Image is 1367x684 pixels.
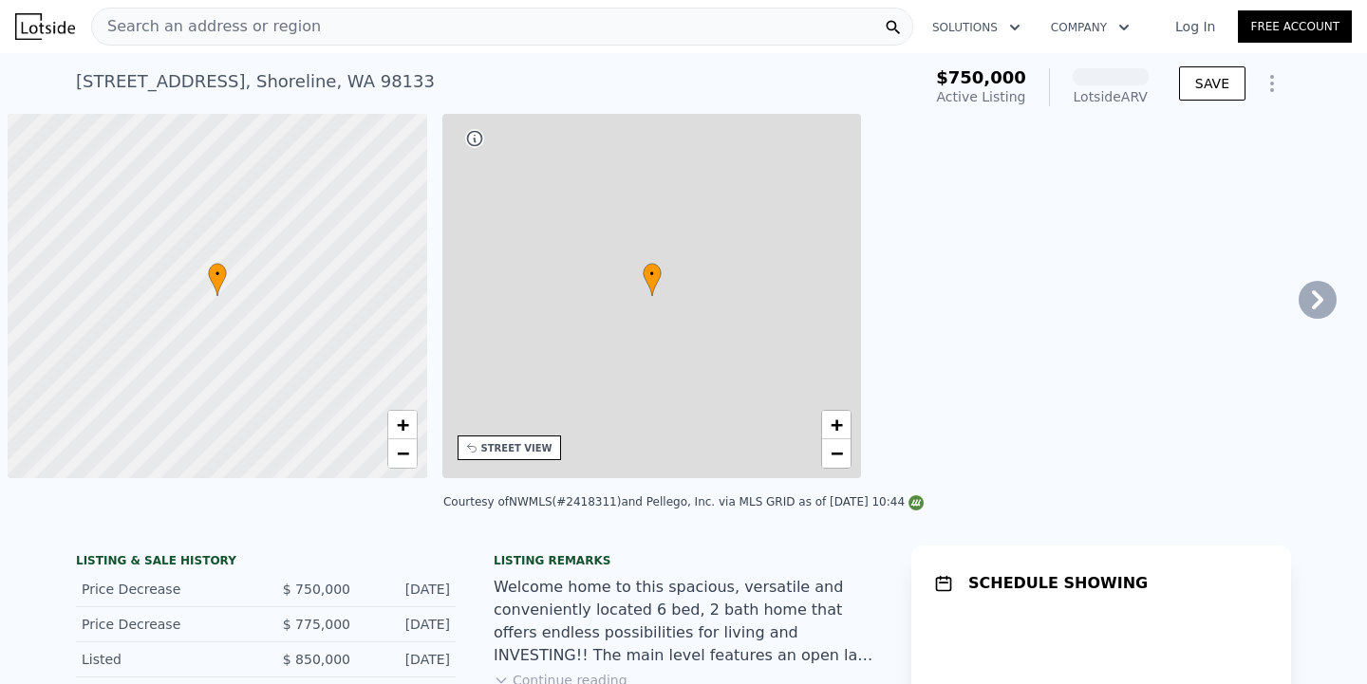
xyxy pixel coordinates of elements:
[822,411,851,439] a: Zoom in
[1238,10,1352,43] a: Free Account
[643,266,662,283] span: •
[208,266,227,283] span: •
[283,617,350,632] span: $ 775,000
[396,413,408,436] span: +
[283,652,350,667] span: $ 850,000
[365,580,450,599] div: [DATE]
[82,615,251,634] div: Price Decrease
[1179,66,1245,101] button: SAVE
[643,263,662,296] div: •
[365,615,450,634] div: [DATE]
[15,13,75,40] img: Lotside
[968,572,1148,595] h1: SCHEDULE SHOWING
[283,582,350,597] span: $ 750,000
[1253,65,1291,102] button: Show Options
[822,439,851,468] a: Zoom out
[388,411,417,439] a: Zoom in
[396,441,408,465] span: −
[1152,17,1238,36] a: Log In
[917,10,1036,45] button: Solutions
[76,68,435,95] div: [STREET_ADDRESS] , Shoreline , WA 98133
[937,89,1026,104] span: Active Listing
[208,263,227,296] div: •
[494,553,873,568] div: Listing remarks
[388,439,417,468] a: Zoom out
[1073,87,1149,106] div: Lotside ARV
[831,413,843,436] span: +
[92,15,321,38] span: Search an address or region
[481,441,552,455] div: STREET VIEW
[82,580,251,599] div: Price Decrease
[1036,10,1145,45] button: Company
[494,576,873,667] div: Welcome home to this spacious, versatile and conveniently located 6 bed, 2 bath home that offers ...
[831,441,843,465] span: −
[76,553,456,572] div: LISTING & SALE HISTORY
[936,67,1026,87] span: $750,000
[365,650,450,669] div: [DATE]
[908,495,924,510] img: NWMLS Logo
[82,650,251,669] div: Listed
[443,495,924,508] div: Courtesy of NWMLS (#2418311) and Pellego, Inc. via MLS GRID as of [DATE] 10:44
